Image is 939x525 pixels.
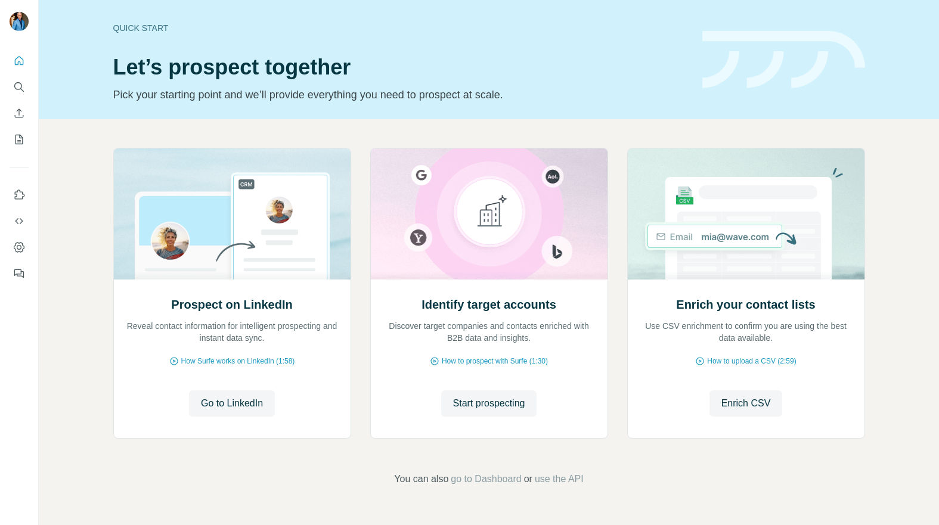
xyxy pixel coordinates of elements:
[189,390,275,417] button: Go to LinkedIn
[10,102,29,124] button: Enrich CSV
[707,356,796,366] span: How to upload a CSV (2:59)
[640,320,853,344] p: Use CSV enrichment to confirm you are using the best data available.
[453,396,525,411] span: Start prospecting
[524,472,532,486] span: or
[126,320,339,344] p: Reveal contact information for intelligent prospecting and instant data sync.
[441,390,537,417] button: Start prospecting
[422,296,556,313] h2: Identify target accounts
[370,148,608,279] img: Identify target accounts
[394,472,448,486] span: You can also
[113,148,351,279] img: Prospect on LinkedIn
[201,396,263,411] span: Go to LinkedIn
[383,320,596,344] p: Discover target companies and contacts enriched with B2B data and insights.
[10,184,29,206] button: Use Surfe on LinkedIn
[10,12,29,31] img: Avatar
[10,237,29,258] button: Dashboard
[702,31,865,89] img: banner
[113,86,688,103] p: Pick your starting point and we’ll provide everything you need to prospect at scale.
[10,210,29,232] button: Use Surfe API
[171,296,292,313] h2: Prospect on LinkedIn
[721,396,771,411] span: Enrich CSV
[181,356,295,366] span: How Surfe works on LinkedIn (1:58)
[10,263,29,284] button: Feedback
[10,129,29,150] button: My lists
[10,76,29,98] button: Search
[627,148,865,279] img: Enrich your contact lists
[451,472,521,486] button: go to Dashboard
[113,55,688,79] h1: Let’s prospect together
[535,472,584,486] button: use the API
[113,22,688,34] div: Quick start
[709,390,783,417] button: Enrich CSV
[442,356,548,366] span: How to prospect with Surfe (1:30)
[10,50,29,72] button: Quick start
[676,296,815,313] h2: Enrich your contact lists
